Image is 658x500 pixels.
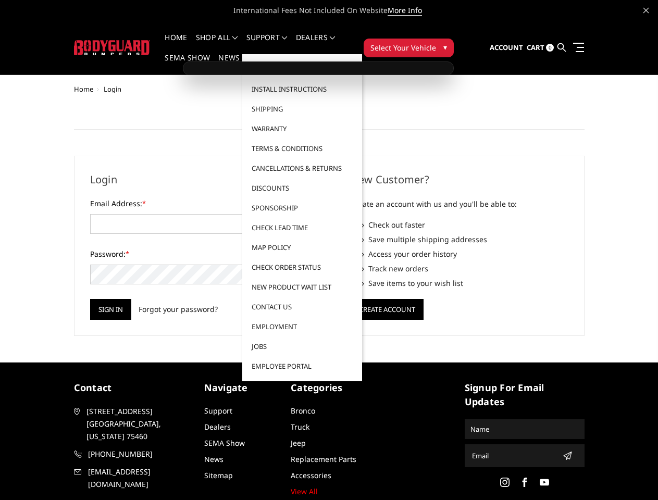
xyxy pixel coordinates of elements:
a: Cart 0 [527,34,554,62]
a: More Info [388,5,422,16]
button: Create Account [351,299,424,320]
span: 0 [546,44,554,52]
a: Jeep [291,438,306,448]
a: SEMA Show [165,54,210,74]
a: [EMAIL_ADDRESS][DOMAIN_NAME] [74,466,194,491]
a: Replacement Parts [291,454,356,464]
a: Shipping [246,99,358,119]
li: Check out faster [361,219,568,230]
input: Email [468,447,558,464]
li: Access your order history [361,248,568,259]
a: SEMA Show [204,438,245,448]
h5: Categories [291,381,367,395]
a: shop all [196,34,238,54]
a: Forgot your password? [139,304,218,315]
a: Home [74,84,93,94]
span: [EMAIL_ADDRESS][DOMAIN_NAME] [88,466,193,491]
a: MAP Policy [246,238,358,257]
a: News [218,54,240,74]
h1: Sign in [74,104,585,130]
h2: New Customer? [351,172,568,187]
a: Home [165,34,187,54]
a: Install Instructions [246,79,358,99]
a: Dealers [204,422,231,432]
a: Truck [291,422,309,432]
label: Password: [90,248,308,259]
span: ▾ [443,42,447,53]
a: Sponsorship [246,198,358,218]
a: New Product Wait List [246,277,358,297]
a: Dealers [296,34,336,54]
label: Email Address: [90,198,308,209]
span: Select Your Vehicle [370,42,436,53]
a: [PHONE_NUMBER] [74,448,194,460]
span: [PHONE_NUMBER] [88,448,193,460]
input: Name [466,421,583,438]
a: Support [246,34,288,54]
h5: signup for email updates [465,381,585,409]
a: Contact Us [246,297,358,317]
a: Employee Portal [246,356,358,376]
a: Sitemap [204,470,233,480]
a: Account [490,34,523,62]
a: Accessories [291,470,331,480]
li: Save multiple shipping addresses [361,234,568,245]
li: Save items to your wish list [361,278,568,289]
input: Sign in [90,299,131,320]
a: FAQ [246,59,358,79]
a: Bronco [291,406,315,416]
a: Terms & Conditions [246,139,358,158]
a: Warranty [246,119,358,139]
a: Discounts [246,178,358,198]
span: Login [104,84,121,94]
button: Select Your Vehicle [364,39,454,57]
a: Check Lead Time [246,218,358,238]
a: Create Account [351,303,424,313]
span: Account [490,43,523,52]
span: [STREET_ADDRESS] [GEOGRAPHIC_DATA], [US_STATE] 75460 [86,405,192,443]
span: Cart [527,43,544,52]
a: Support [204,406,232,416]
h5: Navigate [204,381,281,395]
h2: Login [90,172,308,187]
li: Track new orders [361,263,568,274]
a: View All [291,486,318,496]
a: News [204,454,224,464]
img: BODYGUARD BUMPERS [74,40,151,55]
a: Employment [246,317,358,336]
p: Create an account with us and you'll be able to: [351,198,568,210]
iframe: Chat Widget [606,450,658,500]
a: Check Order Status [246,257,358,277]
a: Cancellations & Returns [246,158,358,178]
h5: contact [74,381,194,395]
a: Jobs [246,336,358,356]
